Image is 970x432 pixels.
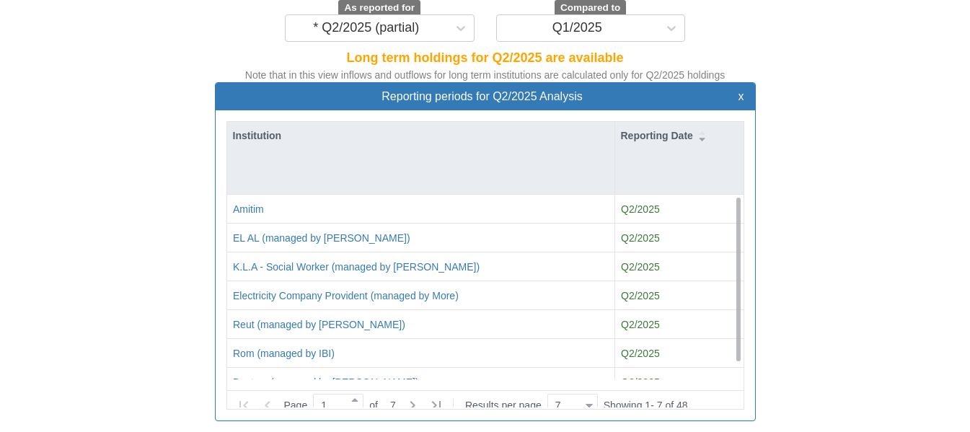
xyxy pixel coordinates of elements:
[465,398,542,413] span: Results per page
[233,231,410,245] button: EL AL (managed by [PERSON_NAME])
[621,202,738,216] div: Q2/2025
[284,398,308,413] span: Page
[313,21,419,35] div: * Q2/2025 (partial)
[233,260,480,274] button: K.L.A - Social Worker (managed by [PERSON_NAME])
[233,288,459,303] button: Electricity Company Provident (managed by More)
[621,288,738,303] div: Q2/2025
[621,317,738,332] div: Q2/2025
[621,346,738,361] div: Q2/2025
[621,231,738,245] div: Q2/2025
[604,392,688,418] div: Showing 1 - 7 of 48
[550,398,561,413] div: 7
[233,202,264,216] button: Amitim
[233,375,419,389] button: Doctors (managed by [PERSON_NAME])
[74,68,896,82] div: Note that in this view inflows and outflows for long term institutions are calculated only for Q2...
[615,122,744,149] div: Reporting Date
[378,398,396,413] span: 7
[74,49,896,68] div: Long term holdings for Q2/2025 are available
[738,90,744,103] button: x
[621,375,738,389] div: Q2/2025
[233,317,405,332] button: Reut (managed by [PERSON_NAME])
[382,90,582,102] span: Reporting periods for Q2/2025 Analysis
[552,21,602,35] div: Q1/2025
[227,122,614,149] div: Institution
[230,392,604,418] div: of
[233,346,335,361] button: Rom (managed by IBI)
[621,260,738,274] div: Q2/2025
